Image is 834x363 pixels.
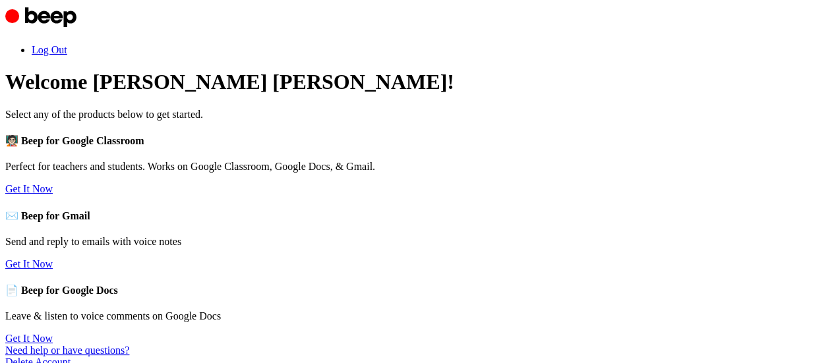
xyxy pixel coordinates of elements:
[5,345,129,356] a: Need help or have questions?
[5,134,829,147] h4: 🧑🏻‍🏫 Beep for Google Classroom
[5,236,829,248] p: Send and reply to emails with voice notes
[5,284,829,296] h4: 📄 Beep for Google Docs
[5,183,53,194] a: Get It Now
[5,310,829,322] p: Leave & listen to voice comments on Google Docs
[32,44,67,55] a: Log Out
[5,333,53,344] a: Get It Now
[5,70,829,94] h1: Welcome [PERSON_NAME] [PERSON_NAME]!
[5,161,829,173] p: Perfect for teachers and students. Works on Google Classroom, Google Docs, & Gmail.
[5,22,80,33] a: Beep
[5,258,53,269] a: Get It Now
[5,209,829,222] h4: ✉️ Beep for Gmail
[5,109,829,121] p: Select any of the products below to get started.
